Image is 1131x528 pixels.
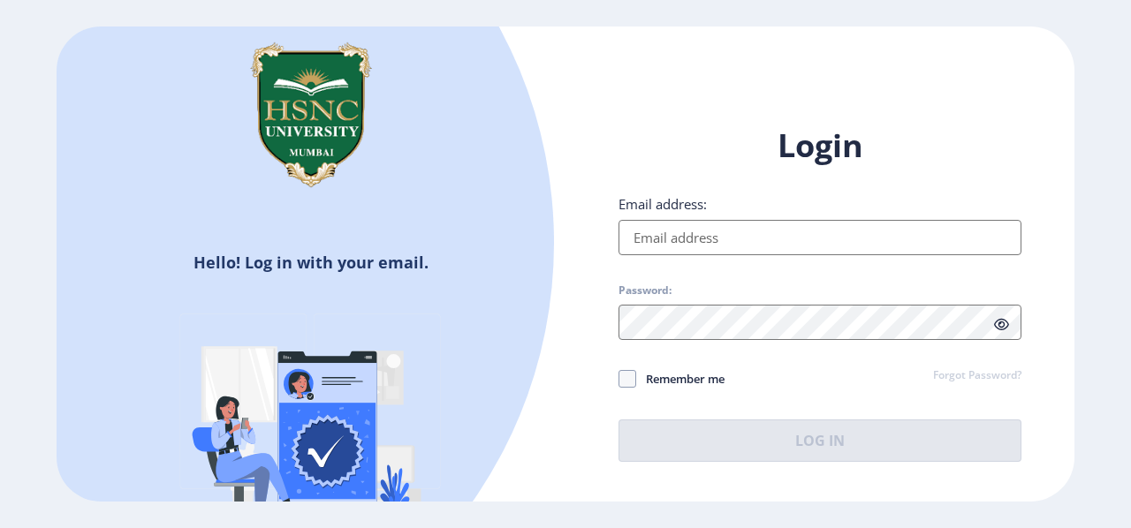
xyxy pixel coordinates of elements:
[619,283,672,298] label: Password:
[619,220,1021,255] input: Email address
[619,124,1021,167] h1: Login
[619,419,1021,462] button: Log In
[223,26,399,203] img: hsnc.png
[636,368,725,389] span: Remember me
[933,368,1021,384] a: Forgot Password?
[619,195,707,213] label: Email address:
